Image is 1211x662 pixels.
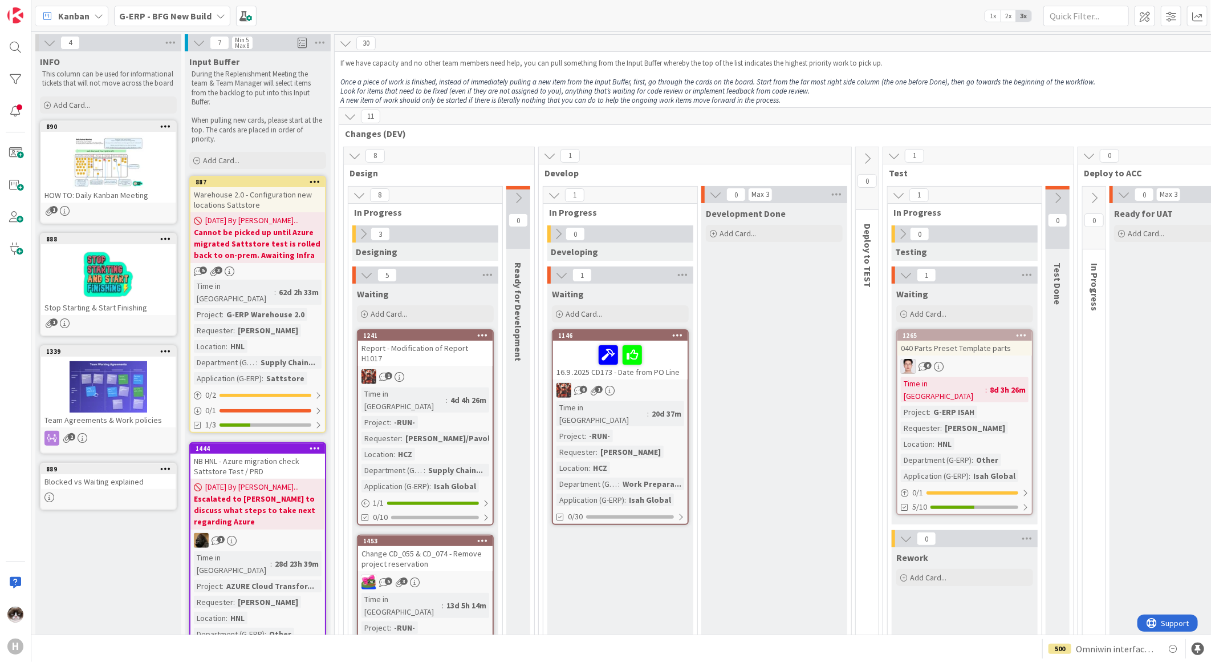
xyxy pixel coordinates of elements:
[905,149,924,163] span: 1
[266,628,294,640] div: Other
[862,224,873,288] span: Deploy to TEST
[60,36,80,50] span: 4
[361,387,446,413] div: Time in [GEOGRAPHIC_DATA]
[556,401,647,426] div: Time in [GEOGRAPHIC_DATA]
[356,37,376,50] span: 30
[973,454,1001,466] div: Other
[444,599,489,612] div: 13d 5h 14m
[68,433,75,441] span: 2
[572,268,592,282] span: 1
[649,407,684,420] div: 20d 37m
[1076,642,1157,656] span: Omniwin interface HCN Test
[24,2,52,15] span: Support
[893,207,1027,218] span: In Progress
[41,234,176,315] div: 888Stop Starting & Start Finishing
[358,496,493,510] div: 1/1
[258,356,318,369] div: Supply Chain...
[194,280,274,305] div: Time in [GEOGRAPHIC_DATA]
[203,155,239,165] span: Add Card...
[370,188,389,202] span: 8
[373,511,388,523] span: 0/10
[401,432,403,445] span: :
[265,628,266,640] span: :
[552,329,689,525] a: 114616.9 .2025 CD173 - Date from PO LineJKTime in [GEOGRAPHIC_DATA]:20d 37mProject:-RUN-Requester...
[896,288,928,300] span: Waiting
[354,207,488,218] span: In Progress
[190,443,325,479] div: 1444NB HNL - Azure migration check Sattstore Test / PRD
[194,356,256,369] div: Department (G-ERP)
[930,406,977,418] div: G-ERP ISAH
[544,167,837,179] span: Develop
[371,227,390,241] span: 3
[389,621,391,634] span: :
[235,43,250,49] div: Max 8
[726,188,746,201] span: 0
[901,422,940,434] div: Requester
[590,462,610,474] div: HCZ
[365,149,385,163] span: 8
[897,359,1032,374] div: ll
[553,330,688,380] div: 114616.9 .2025 CD173 - Date from PO Line
[190,177,325,187] div: 887
[1049,644,1071,654] div: 500
[626,494,674,506] div: Isah Global
[889,167,1059,179] span: Test
[7,607,23,623] img: Kv
[425,464,486,477] div: Supply Chain...
[361,464,424,477] div: Department (G-ERP)
[985,384,987,396] span: :
[377,268,397,282] span: 5
[194,493,322,527] b: Escalated to [PERSON_NAME] to discuss what steps to take next regarding Azure
[553,383,688,398] div: JK
[41,474,176,489] div: Blocked vs Waiting explained
[620,478,684,490] div: Work Prepara...
[985,10,1001,22] span: 1x
[227,340,247,353] div: HNL
[556,383,571,398] img: JK
[363,537,493,545] div: 1453
[556,446,596,458] div: Requester
[192,70,324,107] p: During the Replenishment Meeting the team & Team Manager will select items from the backlog to pu...
[720,228,756,239] span: Add Card...
[358,330,493,341] div: 1241
[565,188,584,202] span: 1
[227,612,247,624] div: HNL
[235,324,301,337] div: [PERSON_NAME]
[46,465,176,473] div: 889
[551,246,598,257] span: Developing
[190,388,325,402] div: 0/2
[549,207,683,218] span: In Progress
[41,300,176,315] div: Stop Starting & Start Finishing
[205,419,216,431] span: 1/3
[391,621,418,634] div: -RUN-
[1089,263,1100,311] span: In Progress
[235,37,249,43] div: Min 5
[895,246,927,257] span: Testing
[7,639,23,655] div: H
[556,494,624,506] div: Application (G-ERP)
[41,122,176,203] div: 890HOW TO: Daily Kanban Meeting
[194,340,226,353] div: Location
[972,454,973,466] span: :
[509,213,528,227] span: 0
[223,308,307,321] div: G-ERP Warehouse 2.0
[901,470,969,482] div: Application (G-ERP)
[46,235,176,243] div: 888
[917,268,936,282] span: 1
[46,123,176,131] div: 890
[431,480,479,493] div: Isah Global
[556,430,584,442] div: Project
[586,430,613,442] div: -RUN-
[194,227,322,261] b: Cannot be picked up until Azure migrated Sattstore test is rolled back to on-prem. Awaiting Infra
[910,572,946,583] span: Add Card...
[560,149,580,163] span: 1
[513,263,524,361] span: Ready for Development
[361,480,429,493] div: Application (G-ERP)
[41,234,176,244] div: 888
[552,288,584,300] span: Waiting
[340,77,1095,87] em: Once a piece of work is finished, instead of immediately pulling a new item from the Input Buffer...
[41,413,176,427] div: Team Agreements & Work policies
[194,596,233,608] div: Requester
[42,70,174,88] p: This column can be used for informational tickets that will not move across the board
[910,227,929,241] span: 0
